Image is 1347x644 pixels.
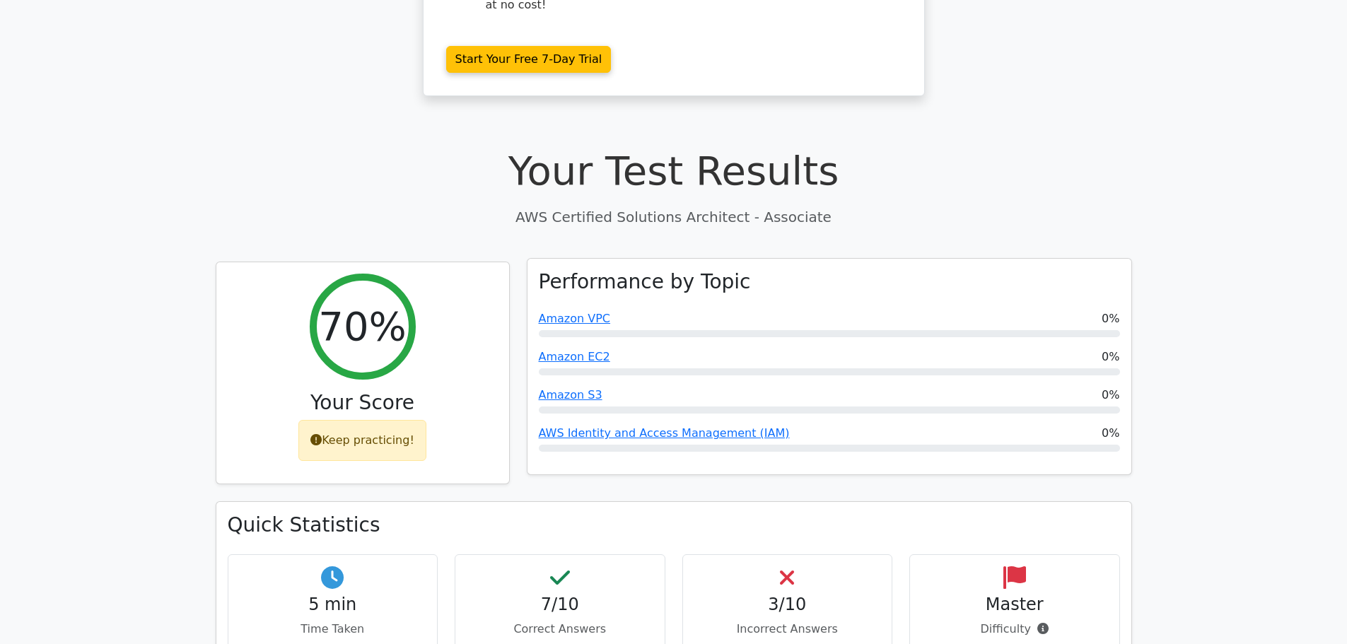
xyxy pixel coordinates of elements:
[921,595,1108,615] h4: Master
[216,206,1132,228] p: AWS Certified Solutions Architect - Associate
[228,391,498,415] h3: Your Score
[298,420,426,461] div: Keep practicing!
[318,303,406,350] h2: 70%
[1102,310,1119,327] span: 0%
[539,270,751,294] h3: Performance by Topic
[694,621,881,638] p: Incorrect Answers
[694,595,881,615] h4: 3/10
[467,595,653,615] h4: 7/10
[228,513,1120,537] h3: Quick Statistics
[240,621,426,638] p: Time Taken
[539,350,610,363] a: Amazon EC2
[240,595,426,615] h4: 5 min
[921,621,1108,638] p: Difficulty
[1102,387,1119,404] span: 0%
[1102,425,1119,442] span: 0%
[446,46,612,73] a: Start Your Free 7-Day Trial
[216,147,1132,194] h1: Your Test Results
[1102,349,1119,365] span: 0%
[539,426,790,440] a: AWS Identity and Access Management (IAM)
[539,388,602,402] a: Amazon S3
[467,621,653,638] p: Correct Answers
[539,312,611,325] a: Amazon VPC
